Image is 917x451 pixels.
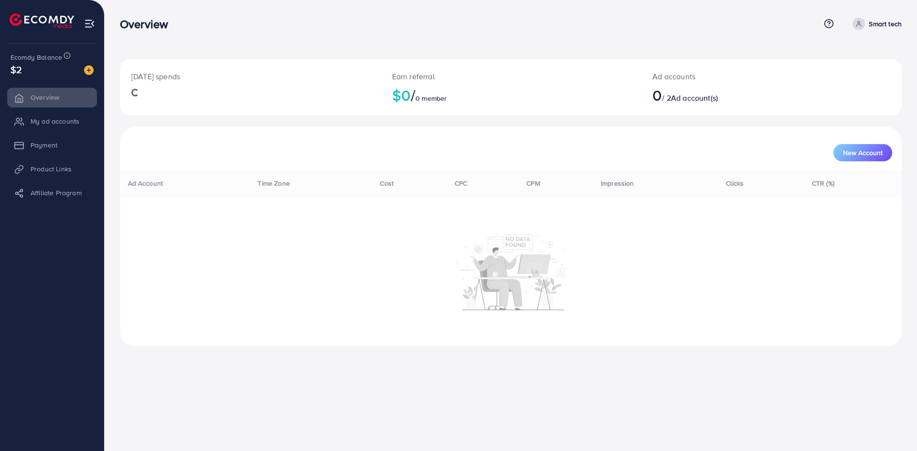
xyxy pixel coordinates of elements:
span: New Account [843,149,883,156]
p: [DATE] spends [131,71,369,82]
p: Smart tech [869,18,902,30]
img: logo [10,13,74,28]
button: New Account [833,144,892,161]
p: Earn referral [392,71,630,82]
a: Smart tech [849,18,902,30]
img: image [84,65,94,75]
h3: Overview [120,17,176,31]
img: menu [84,18,95,29]
span: 0 member [416,94,447,103]
span: / [411,84,416,106]
span: $2 [11,63,22,76]
span: Ad account(s) [671,93,718,103]
h2: / 2 [652,86,825,104]
span: Ecomdy Balance [11,52,62,62]
h2: $0 [392,86,630,104]
p: Ad accounts [652,71,825,82]
span: 0 [652,84,662,106]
